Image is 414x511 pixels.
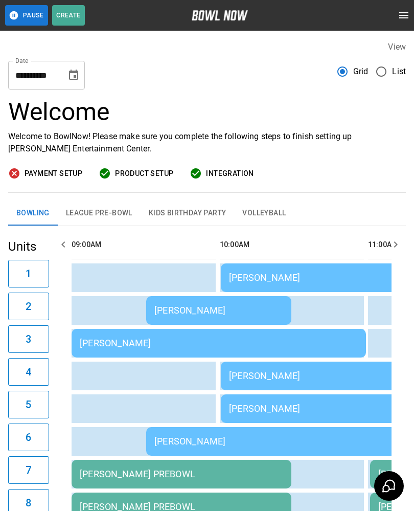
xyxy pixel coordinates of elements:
[8,325,49,353] button: 3
[8,358,49,386] button: 4
[8,201,406,226] div: inventory tabs
[8,98,406,126] h3: Welcome
[26,495,31,511] h6: 8
[63,65,84,85] button: Choose date, selected date is Sep 7, 2025
[26,429,31,446] h6: 6
[72,230,216,259] th: 09:00AM
[8,424,49,451] button: 6
[26,298,31,315] h6: 2
[141,201,235,226] button: Kids Birthday Party
[353,65,369,78] span: Grid
[26,462,31,478] h6: 7
[52,5,85,26] button: Create
[8,260,49,287] button: 1
[8,391,49,418] button: 5
[5,5,48,26] button: Pause
[80,338,358,348] div: [PERSON_NAME]
[25,167,82,180] span: Payment Setup
[8,293,49,320] button: 2
[8,130,406,155] p: Welcome to BowlNow! Please make sure you complete the following steps to finish setting up [PERSO...
[220,230,364,259] th: 10:00AM
[234,201,294,226] button: Volleyball
[192,10,248,20] img: logo
[154,305,283,316] div: [PERSON_NAME]
[80,469,283,479] div: [PERSON_NAME] PREBOWL
[8,456,49,484] button: 7
[115,167,173,180] span: Product Setup
[26,265,31,282] h6: 1
[8,238,49,255] h5: Units
[206,167,254,180] span: Integration
[388,42,406,52] label: View
[392,65,406,78] span: List
[8,201,58,226] button: Bowling
[26,364,31,380] h6: 4
[26,331,31,347] h6: 3
[26,396,31,413] h6: 5
[58,201,141,226] button: League Pre-Bowl
[394,5,414,26] button: open drawer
